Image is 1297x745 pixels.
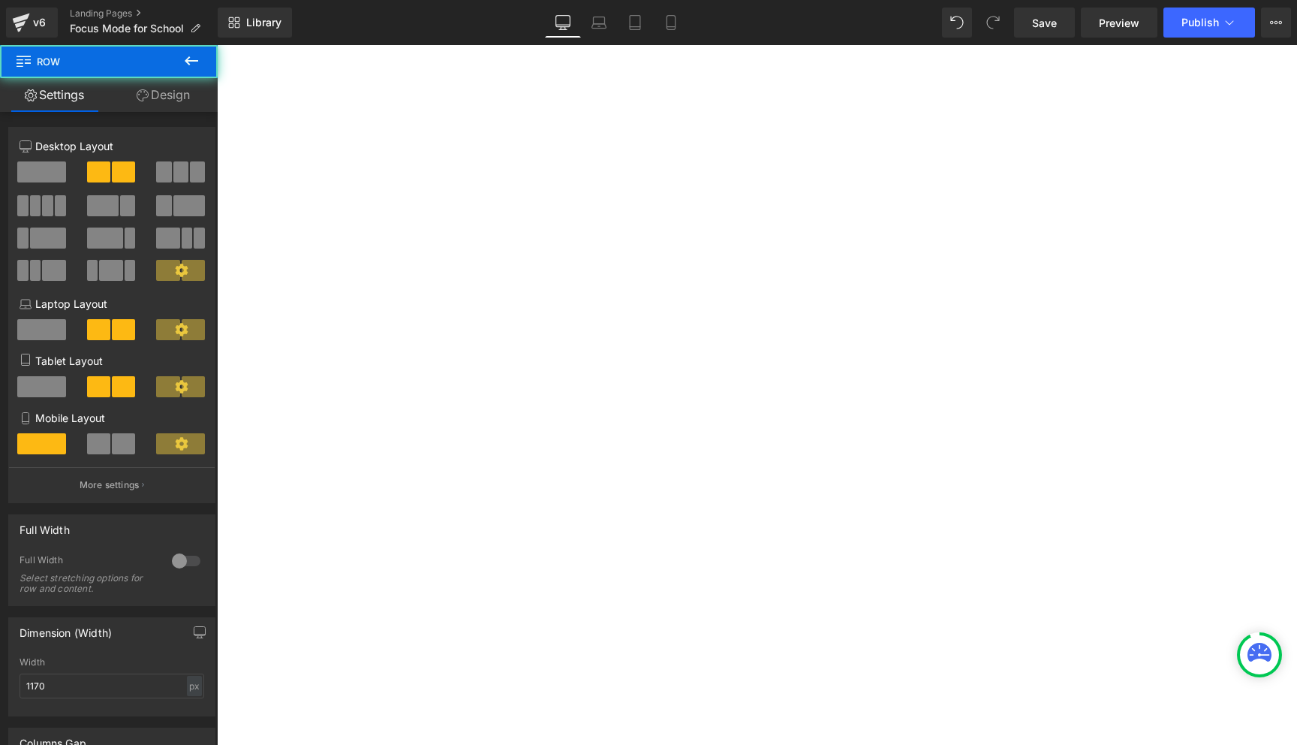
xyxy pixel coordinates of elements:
span: Row [15,45,165,78]
div: Width [20,657,204,668]
div: Select stretching options for row and content. [20,573,155,594]
div: Full Width [20,515,70,536]
a: New Library [218,8,292,38]
a: Desktop [545,8,581,38]
div: px [187,676,202,696]
p: Tablet Layout [20,353,204,369]
p: More settings [80,478,140,492]
button: Publish [1163,8,1255,38]
p: Laptop Layout [20,296,204,312]
div: v6 [30,13,49,32]
span: Save [1032,15,1057,31]
span: Library [246,16,281,29]
p: Mobile Layout [20,410,204,426]
span: Preview [1099,15,1139,31]
button: More settings [9,467,215,502]
a: Landing Pages [70,8,218,20]
button: Undo [942,8,972,38]
p: Desktop Layout [20,138,204,154]
a: Mobile [653,8,689,38]
div: Full Width [20,554,157,570]
a: Design [109,78,218,112]
button: Redo [978,8,1008,38]
a: Preview [1081,8,1157,38]
div: Dimension (Width) [20,618,112,639]
span: Publish [1181,17,1219,29]
a: Tablet [617,8,653,38]
span: Focus Mode for School [70,23,184,35]
a: v6 [6,8,58,38]
a: Laptop [581,8,617,38]
input: auto [20,674,204,698]
button: More [1261,8,1291,38]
